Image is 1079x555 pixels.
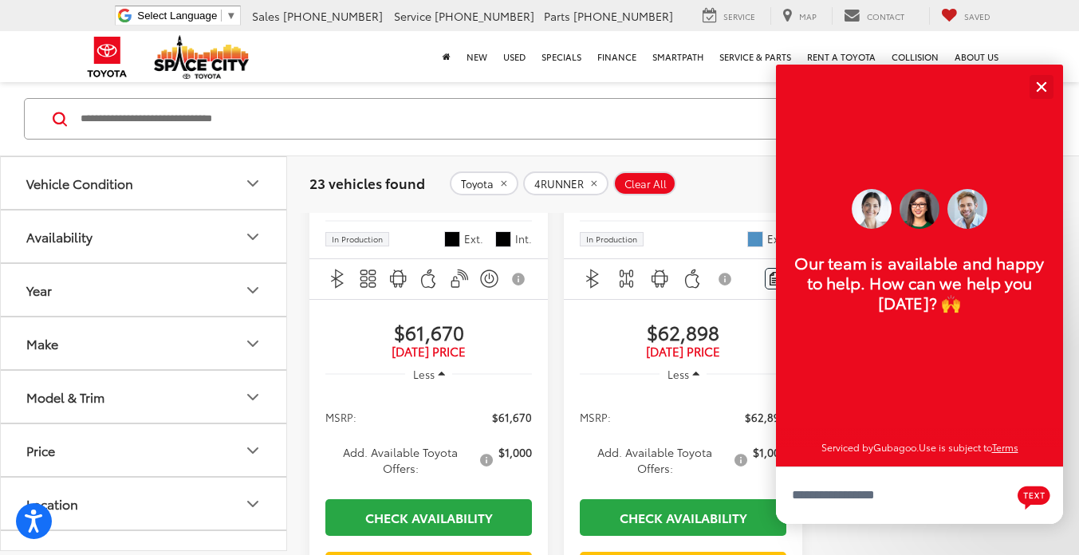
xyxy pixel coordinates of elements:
[515,231,532,246] span: Int.
[332,235,383,243] span: In Production
[1018,484,1050,510] svg: Text
[583,269,603,289] img: Bluetooth®
[660,360,707,388] button: Less
[325,499,532,535] a: Check Availability
[712,262,739,296] button: View Disclaimer
[770,7,829,25] a: Map
[650,269,670,289] img: Android Auto
[992,440,1018,454] a: Terms
[580,320,786,344] span: $62,898
[832,7,916,25] a: Contact
[444,231,460,247] span: Black
[1024,69,1058,104] button: Close
[464,231,483,246] span: Ext.
[964,10,990,22] span: Saved
[534,31,589,82] a: Specials
[243,227,262,246] div: Availability
[243,281,262,300] div: Year
[325,444,496,476] span: Add. Available Toyota Offers:
[799,10,817,22] span: Map
[1,264,288,316] button: YearYear
[1,157,288,209] button: Vehicle ConditionVehicle Condition
[154,35,250,79] img: Space City Toyota
[419,269,439,289] img: Apple CarPlay
[405,360,453,388] button: Less
[495,231,511,247] span: Black Leather
[325,444,498,476] button: Add. Available Toyota Offers:
[243,388,262,407] div: Model & Trim
[26,336,58,351] div: Make
[221,10,222,22] span: ​
[873,440,919,454] a: Gubagoo.
[580,499,786,535] a: Check Availability
[358,269,378,289] img: 3rd Row Seating
[328,269,348,289] img: Bluetooth®
[544,8,570,24] span: Parts
[723,10,755,22] span: Service
[450,172,518,196] button: remove Toyota
[1,371,288,423] button: Model & TrimModel & Trim
[624,178,667,191] span: Clear All
[792,253,1047,313] p: Our team is available and happy to help. How can we help you [DATE]? 🙌
[683,269,703,289] img: Apple CarPlay
[394,8,431,24] span: Service
[388,269,408,289] img: Android Auto
[325,344,532,360] span: [DATE] Price
[776,466,1063,524] textarea: Type your message
[492,409,532,425] span: $61,670
[26,389,104,404] div: Model & Trim
[77,31,137,83] img: Toyota
[1,317,288,369] button: MakeMake
[580,444,750,476] span: Add. Available Toyota Offers:
[495,31,534,82] a: Used
[243,441,262,460] div: Price
[243,494,262,514] div: Location
[1,478,288,529] button: LocationLocation
[534,178,584,191] span: 4RUNNER
[947,189,987,229] img: Operator 3
[765,268,786,289] button: Comments
[449,269,469,289] img: Keyless Entry
[435,31,459,82] a: Home
[852,189,892,229] img: Operator 2
[243,174,262,193] div: Vehicle Condition
[243,334,262,353] div: Make
[573,8,673,24] span: [PHONE_NUMBER]
[580,444,753,476] button: Add. Available Toyota Offers:
[461,178,494,191] span: Toyota
[711,31,799,82] a: Service & Parts
[753,444,786,460] span: $1,000
[747,231,763,247] span: Heritage Blue
[435,8,534,24] span: [PHONE_NUMBER]
[900,189,939,229] img: Operator 1
[1,211,288,262] button: AvailabilityAvailability
[137,10,236,22] a: Select Language​
[325,409,356,425] span: MSRP:
[884,31,947,82] a: Collision
[413,367,435,381] span: Less
[770,272,782,285] img: Comments
[667,367,689,381] span: Less
[613,172,676,196] button: Clear All
[479,269,499,289] img: Keyless Ignition System
[26,496,78,511] div: Location
[589,31,644,82] a: Finance
[580,409,611,425] span: MSRP:
[745,409,786,425] span: $62,898
[867,10,904,22] span: Contact
[309,174,425,193] span: 23 vehicles found
[283,8,383,24] span: [PHONE_NUMBER]
[79,100,955,139] input: Search by Make, Model, or Keyword
[919,440,992,454] span: Use is subject to
[252,8,280,24] span: Sales
[137,10,217,22] span: Select Language
[580,344,786,360] span: [DATE] Price
[26,443,55,458] div: Price
[767,231,786,246] span: Ext.
[947,31,1006,82] a: About Us
[523,172,608,196] button: remove 4RUNNER
[498,444,532,460] span: $1,000
[1,424,288,476] button: PricePrice
[644,31,711,82] a: SmartPath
